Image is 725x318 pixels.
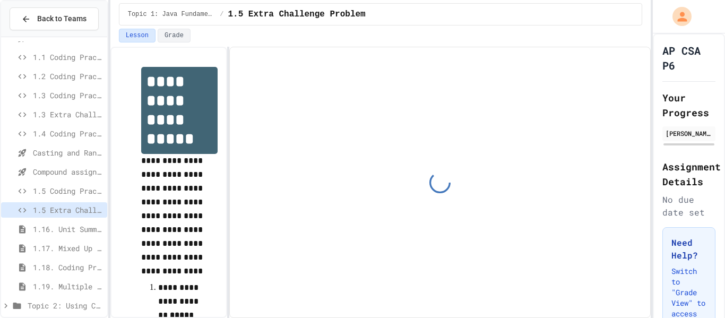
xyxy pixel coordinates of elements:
[220,10,223,19] span: /
[33,71,103,82] span: 1.2 Coding Practice
[662,159,715,189] h2: Assignment Details
[671,236,706,262] h3: Need Help?
[158,29,191,42] button: Grade
[128,10,216,19] span: Topic 1: Java Fundamentals
[33,147,103,158] span: Casting and Ranges of variables - Quiz
[33,243,103,254] span: 1.17. Mixed Up Code Practice 1.1-1.6
[33,128,103,139] span: 1.4 Coding Practice
[33,262,103,273] span: 1.18. Coding Practice 1a (1.1-1.6)
[662,43,715,73] h1: AP CSA P6
[228,8,365,21] span: 1.5 Extra Challenge Problem
[661,4,694,29] div: My Account
[33,185,103,196] span: 1.5 Coding Practice
[33,109,103,120] span: 1.3 Extra Challenge Problem
[33,90,103,101] span: 1.3 Coding Practice
[33,281,103,292] span: 1.19. Multiple Choice Exercises for Unit 1a (1.1-1.6)
[662,90,715,120] h2: Your Progress
[10,7,99,30] button: Back to Teams
[666,128,712,138] div: [PERSON_NAME]
[28,300,103,311] span: Topic 2: Using Classes
[37,13,87,24] span: Back to Teams
[662,193,715,219] div: No due date set
[33,204,103,216] span: 1.5 Extra Challenge Problem
[33,51,103,63] span: 1.1 Coding Practice
[33,166,103,177] span: Compound assignment operators - Quiz
[119,29,156,42] button: Lesson
[33,224,103,235] span: 1.16. Unit Summary 1a (1.1-1.6)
